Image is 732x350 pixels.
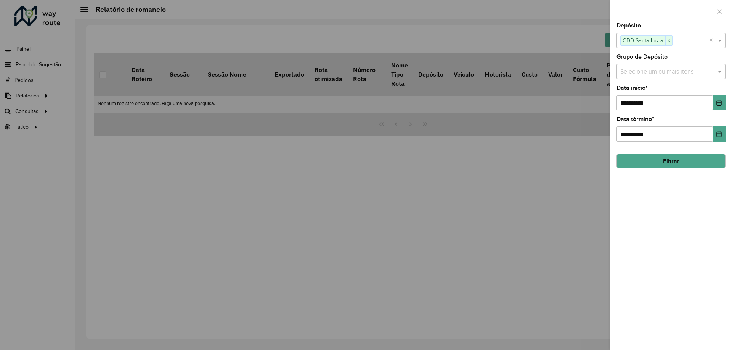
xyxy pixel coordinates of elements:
label: Depósito [616,21,641,30]
span: CDD Santa Luzia [621,36,665,45]
button: Choose Date [713,126,726,142]
label: Data início [616,83,648,93]
button: Filtrar [616,154,726,168]
label: Grupo de Depósito [616,52,668,61]
label: Data término [616,115,654,124]
span: Clear all [710,36,716,45]
button: Choose Date [713,95,726,110]
span: × [665,36,672,45]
